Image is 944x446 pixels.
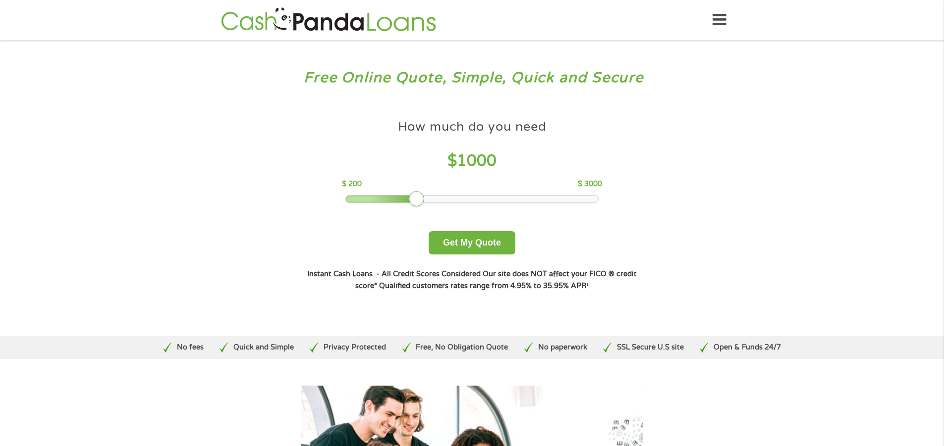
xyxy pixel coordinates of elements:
strong: Qualified customers rates range from 4.95% to 35.95% APR¹ [379,282,589,290]
h4: $ [342,151,602,171]
p: Privacy Protected [324,342,386,353]
p: Quick and Simple [233,342,294,353]
span: 1000 [457,151,497,170]
strong: Our site does NOT affect your FICO ® credit score* [355,270,637,290]
p: Free, No Obligation Quote [416,342,508,353]
button: Get My Quote [429,231,515,254]
p: $ 3000 [578,179,602,190]
p: Open & Funds 24/7 [714,342,781,353]
img: GetLoanNow Logo [218,6,439,34]
p: No fees [177,342,204,353]
p: No paperwork [538,342,587,353]
p: $ 200 [342,179,362,190]
h4: How much do you need [398,119,547,135]
strong: Instant Cash Loans - All Credit Scores Considered [307,270,481,278]
p: SSL Secure U.S site [617,342,684,353]
h3: Free Online Quote, Simple, Quick and Secure [29,69,916,87]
